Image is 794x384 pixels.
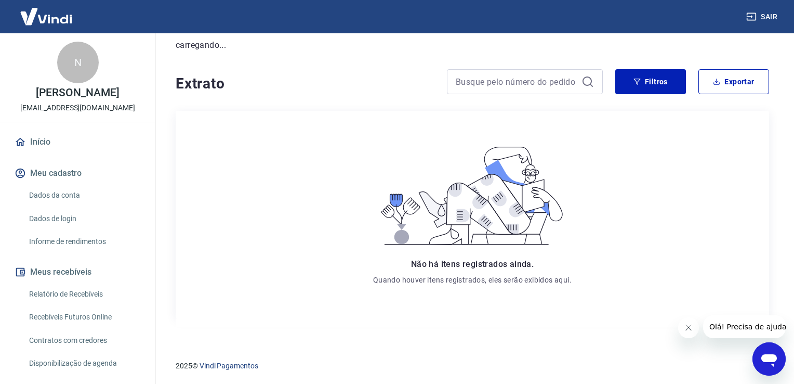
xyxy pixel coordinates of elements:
[25,330,143,351] a: Contratos com credores
[678,317,699,338] iframe: Fechar mensagem
[698,69,769,94] button: Exportar
[12,261,143,284] button: Meus recebíveis
[615,69,686,94] button: Filtros
[12,1,80,32] img: Vindi
[25,231,143,252] a: Informe de rendimentos
[25,284,143,305] a: Relatório de Recebíveis
[752,342,786,376] iframe: Botão para abrir a janela de mensagens
[411,259,534,269] span: Não há itens registrados ainda.
[456,74,577,89] input: Busque pelo número do pedido
[744,7,782,27] button: Sair
[20,103,135,113] p: [EMAIL_ADDRESS][DOMAIN_NAME]
[36,87,119,98] p: [PERSON_NAME]
[12,162,143,185] button: Meu cadastro
[200,362,258,370] a: Vindi Pagamentos
[373,275,572,285] p: Quando houver itens registrados, eles serão exibidos aqui.
[25,353,143,374] a: Disponibilização de agenda
[57,42,99,83] div: N
[12,131,143,153] a: Início
[25,208,143,229] a: Dados de login
[176,39,769,52] p: carregando...
[6,7,87,16] span: Olá! Precisa de ajuda?
[703,315,786,338] iframe: Mensagem da empresa
[25,306,143,328] a: Recebíveis Futuros Online
[176,361,769,372] p: 2025 ©
[25,185,143,206] a: Dados da conta
[176,73,434,94] h4: Extrato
